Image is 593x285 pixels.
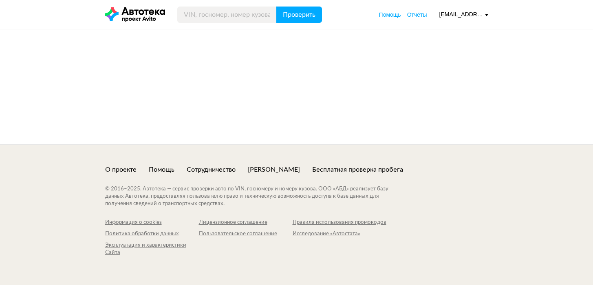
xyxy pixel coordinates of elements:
a: Сотрудничество [187,165,236,174]
a: Политика обработки данных [105,230,199,238]
a: Эксплуатация и характеристики Сайта [105,242,199,256]
a: Информация о cookies [105,219,199,226]
span: Помощь [379,11,401,18]
span: Отчёты [407,11,427,18]
span: Проверить [283,11,315,18]
div: [EMAIL_ADDRESS][DOMAIN_NAME] [439,11,488,18]
a: Отчёты [407,11,427,19]
input: VIN, госномер, номер кузова [177,7,277,23]
a: Лицензионное соглашение [199,219,293,226]
a: Помощь [379,11,401,19]
a: Помощь [149,165,174,174]
div: © 2016– 2025 . Автотека — сервис проверки авто по VIN, госномеру и номеру кузова. ООО «АБД» реали... [105,186,405,208]
a: Пользовательское соглашение [199,230,293,238]
a: Бесплатная проверка пробега [312,165,403,174]
button: Проверить [276,7,322,23]
a: Правила использования промокодов [293,219,386,226]
a: О проекте [105,165,137,174]
a: Исследование «Автостата» [293,230,386,238]
a: [PERSON_NAME] [248,165,300,174]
